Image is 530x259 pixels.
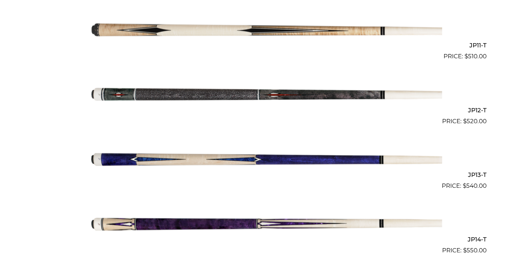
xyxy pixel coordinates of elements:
[44,39,487,52] h2: JP11-T
[463,118,467,125] span: $
[44,168,487,181] h2: JP13-T
[44,233,487,246] h2: JP14-T
[88,64,442,123] img: JP12-T
[463,182,466,189] span: $
[463,247,487,254] bdi: 550.00
[464,53,468,60] span: $
[44,193,487,255] a: JP14-T $550.00
[464,53,487,60] bdi: 510.00
[44,129,487,191] a: JP13-T $540.00
[44,64,487,126] a: JP12-T $520.00
[463,118,487,125] bdi: 520.00
[463,247,467,254] span: $
[44,104,487,117] h2: JP12-T
[88,129,442,188] img: JP13-T
[88,193,442,252] img: JP14-T
[463,182,487,189] bdi: 540.00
